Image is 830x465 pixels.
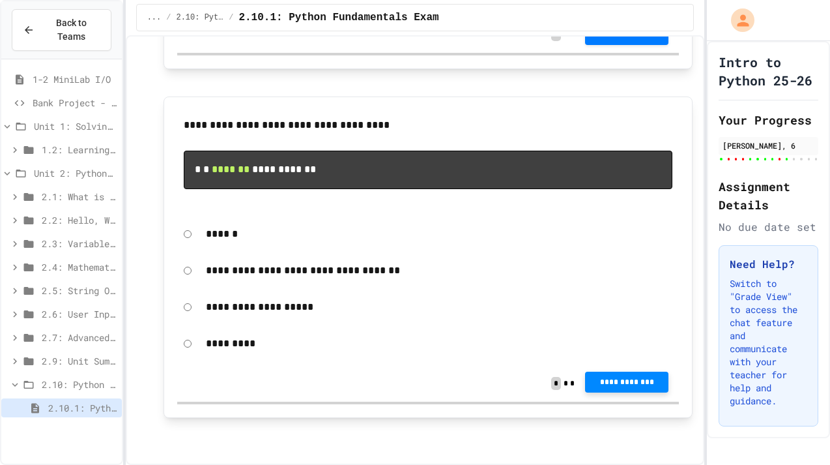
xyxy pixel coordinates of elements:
[33,96,117,110] span: Bank Project - Python
[42,354,117,368] span: 2.9: Unit Summary
[42,260,117,274] span: 2.4: Mathematical Operators
[12,9,111,51] button: Back to Teams
[719,177,818,214] h2: Assignment Details
[33,72,117,86] span: 1-2 MiniLab I/O
[34,119,117,133] span: Unit 1: Solving Problems in Computer Science
[719,219,818,235] div: No due date set
[166,12,171,23] span: /
[42,378,117,391] span: 2.10: Python Fundamentals Exam
[42,237,117,250] span: 2.3: Variables and Data Types
[42,284,117,297] span: 2.5: String Operators
[717,5,758,35] div: My Account
[42,16,100,44] span: Back to Teams
[42,143,117,157] span: 1.2: Learning to Solve Hard Problems
[730,256,807,272] h3: Need Help?
[48,401,117,415] span: 2.10.1: Python Fundamentals Exam
[176,12,223,23] span: 2.10: Python Fundamentals Exam
[723,140,814,151] div: [PERSON_NAME], 6
[42,331,117,344] span: 2.7: Advanced Math
[42,213,117,227] span: 2.2: Hello, World!
[42,307,117,321] span: 2.6: User Input
[238,10,438,25] span: 2.10.1: Python Fundamentals Exam
[147,12,162,23] span: ...
[719,53,818,89] h1: Intro to Python 25-26
[34,166,117,180] span: Unit 2: Python Fundamentals
[42,190,117,203] span: 2.1: What is Code?
[719,111,818,129] h2: Your Progress
[229,12,233,23] span: /
[730,277,807,408] p: Switch to "Grade View" to access the chat feature and communicate with your teacher for help and ...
